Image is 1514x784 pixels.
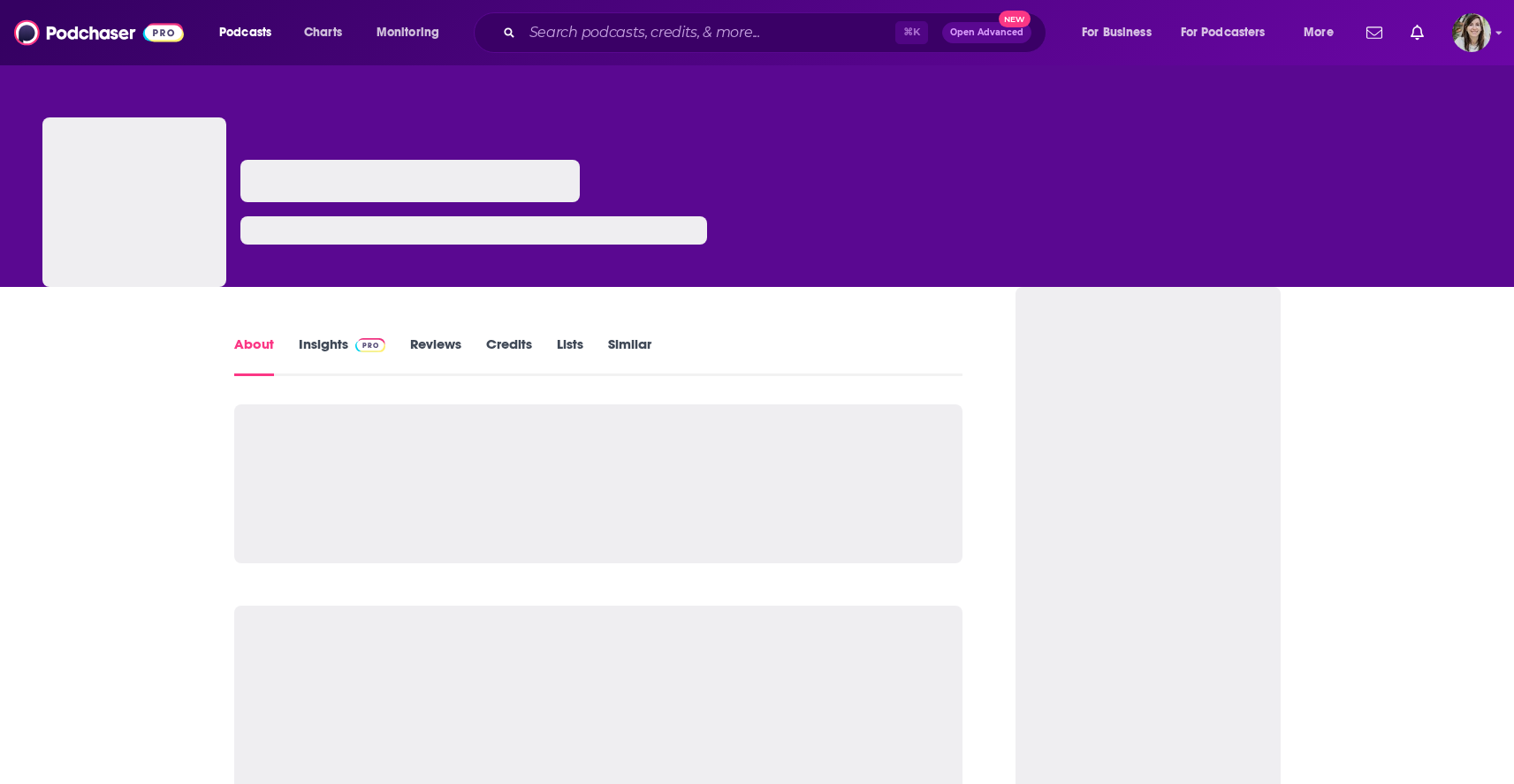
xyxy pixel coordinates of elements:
[608,335,651,376] a: Similar
[1404,18,1431,48] a: Show notifications dropdown
[1069,19,1174,47] button: open menu
[304,20,342,45] span: Charts
[293,19,353,47] a: Charts
[522,19,895,47] input: Search podcasts, credits, & more...
[355,338,386,352] img: Podchaser Pro
[14,16,184,49] img: Podchaser - Follow, Share and Rate Podcasts
[950,28,1023,37] span: Open Advanced
[1304,20,1334,45] span: More
[557,335,583,376] a: Lists
[1082,20,1152,45] span: For Business
[1452,13,1491,52] button: Show profile menu
[410,335,461,376] a: Reviews
[1291,19,1356,47] button: open menu
[207,19,294,47] button: open menu
[942,22,1031,43] button: Open AdvancedNew
[1452,13,1491,52] img: User Profile
[219,20,271,45] span: Podcasts
[234,335,274,376] a: About
[486,335,532,376] a: Credits
[999,11,1031,27] span: New
[377,20,439,45] span: Monitoring
[895,21,928,44] span: ⌘ K
[1169,19,1291,47] button: open menu
[299,335,386,376] a: InsightsPodchaser Pro
[491,12,1063,53] div: Search podcasts, credits, & more...
[1181,20,1266,45] span: For Podcasters
[1359,18,1389,48] a: Show notifications dropdown
[364,19,462,47] button: open menu
[1452,13,1491,52] span: Logged in as devinandrade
